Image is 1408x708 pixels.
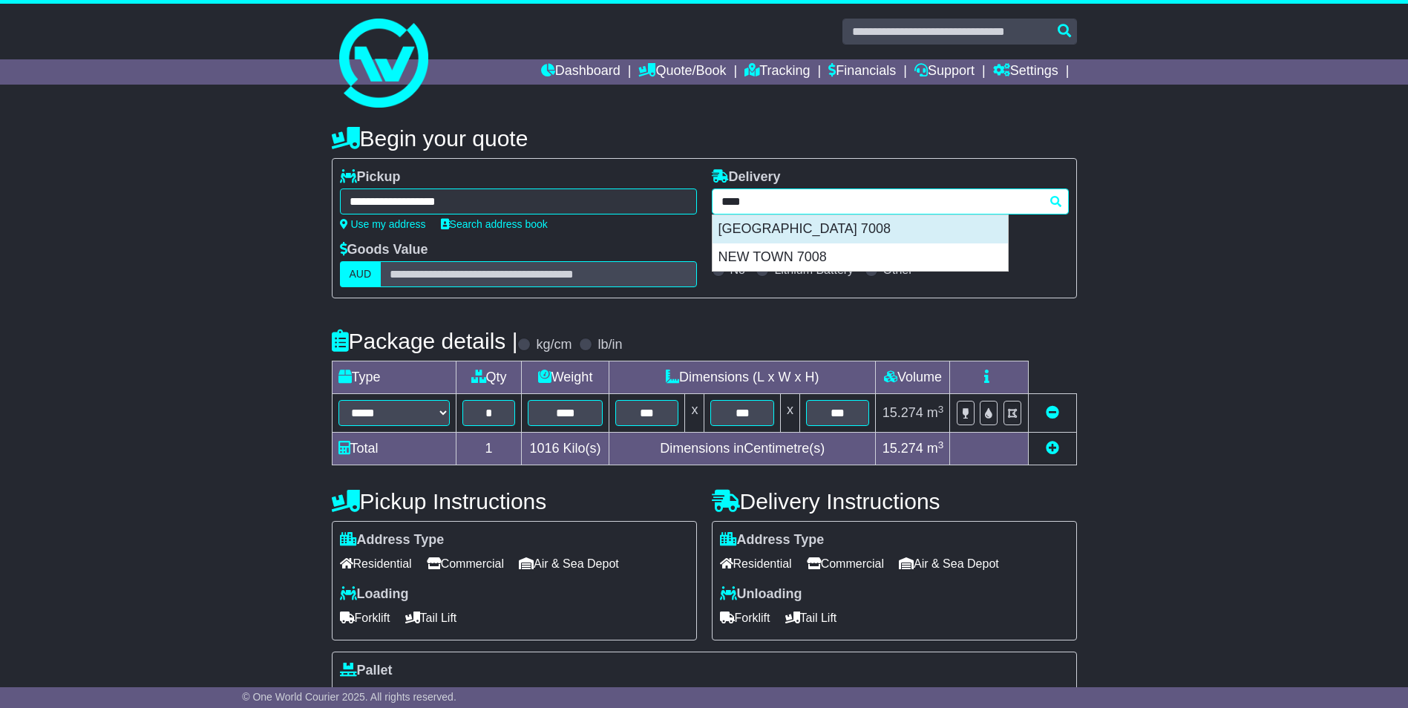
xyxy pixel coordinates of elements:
[713,243,1008,272] div: NEW TOWN 7008
[332,329,518,353] h4: Package details |
[720,552,792,575] span: Residential
[927,405,944,420] span: m
[340,586,409,603] label: Loading
[993,59,1058,85] a: Settings
[340,218,426,230] a: Use my address
[828,59,896,85] a: Financials
[332,433,456,465] td: Total
[536,337,572,353] label: kg/cm
[530,441,560,456] span: 1016
[883,441,923,456] span: 15.274
[883,405,923,420] span: 15.274
[807,552,884,575] span: Commercial
[419,683,508,706] span: Non Stackable
[332,489,697,514] h4: Pickup Instructions
[340,552,412,575] span: Residential
[340,261,382,287] label: AUD
[340,606,390,629] span: Forklift
[780,394,799,433] td: x
[1046,441,1059,456] a: Add new item
[720,606,770,629] span: Forklift
[876,361,950,394] td: Volume
[609,433,876,465] td: Dimensions in Centimetre(s)
[332,126,1077,151] h4: Begin your quote
[744,59,810,85] a: Tracking
[597,337,622,353] label: lb/in
[938,439,944,450] sup: 3
[456,361,521,394] td: Qty
[427,552,504,575] span: Commercial
[340,663,393,679] label: Pallet
[541,59,620,85] a: Dashboard
[685,394,704,433] td: x
[638,59,726,85] a: Quote/Book
[720,532,825,548] label: Address Type
[340,169,401,186] label: Pickup
[340,532,445,548] label: Address Type
[332,361,456,394] td: Type
[713,215,1008,243] div: [GEOGRAPHIC_DATA] 7008
[938,404,944,415] sup: 3
[914,59,975,85] a: Support
[441,218,548,230] a: Search address book
[522,433,609,465] td: Kilo(s)
[712,489,1077,514] h4: Delivery Instructions
[785,606,837,629] span: Tail Lift
[522,361,609,394] td: Weight
[712,169,781,186] label: Delivery
[927,441,944,456] span: m
[609,361,876,394] td: Dimensions (L x W x H)
[456,433,521,465] td: 1
[340,242,428,258] label: Goods Value
[242,691,456,703] span: © One World Courier 2025. All rights reserved.
[405,606,457,629] span: Tail Lift
[519,552,619,575] span: Air & Sea Depot
[899,552,999,575] span: Air & Sea Depot
[340,683,404,706] span: Stackable
[720,586,802,603] label: Unloading
[1046,405,1059,420] a: Remove this item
